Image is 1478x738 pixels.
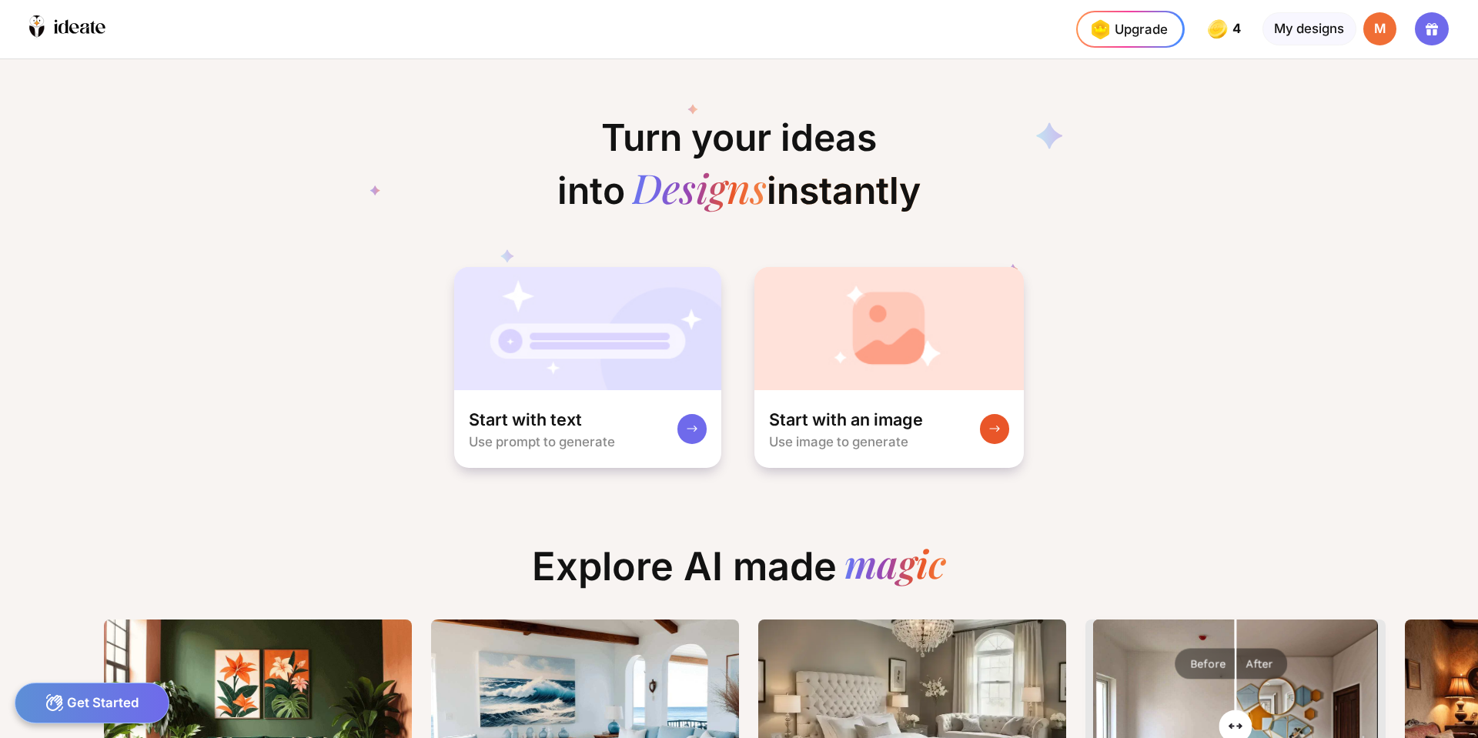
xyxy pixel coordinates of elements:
[1262,12,1356,45] div: My designs
[469,409,582,431] div: Start with text
[754,267,1025,390] img: startWithImageCardBg.jpg
[1363,12,1396,45] div: M
[769,409,923,431] div: Start with an image
[769,434,908,449] div: Use image to generate
[1085,15,1168,44] div: Upgrade
[1085,15,1115,44] img: upgrade-nav-btn-icon.gif
[454,267,722,390] img: startWithTextCardBg.jpg
[844,543,946,589] div: magic
[15,683,169,723] div: Get Started
[1232,22,1244,36] span: 4
[517,543,961,604] div: Explore AI made
[469,434,615,449] div: Use prompt to generate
